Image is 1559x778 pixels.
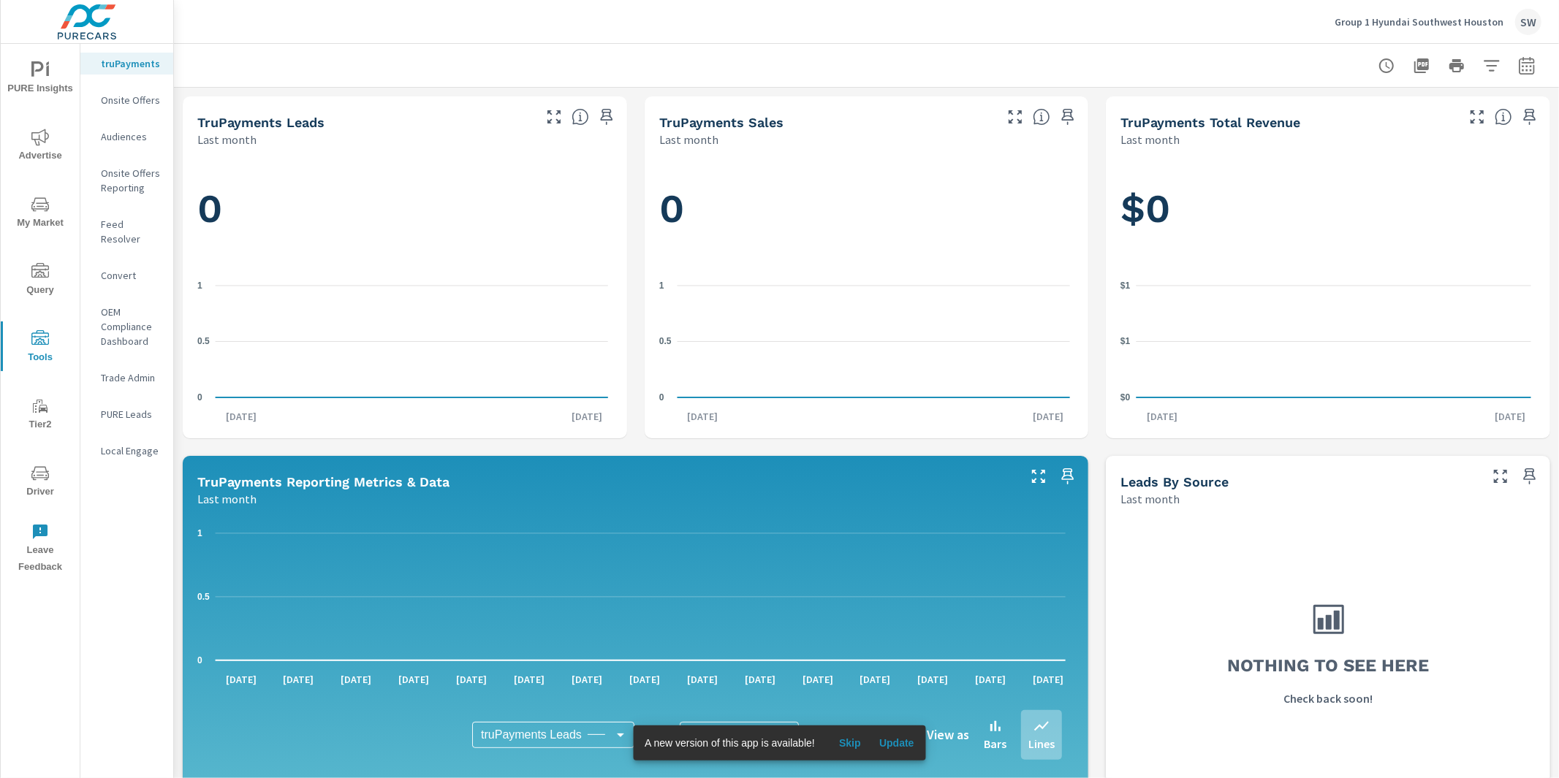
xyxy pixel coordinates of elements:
[677,672,728,687] p: [DATE]
[659,184,1074,234] h1: 0
[388,672,439,687] p: [DATE]
[101,305,162,348] p: OEM Compliance Dashboard
[5,196,75,232] span: My Market
[1023,409,1074,424] p: [DATE]
[80,403,173,425] div: PURE Leads
[1120,115,1300,130] h5: truPayments Total Revenue
[595,105,618,129] span: Save this to your personalized report
[197,115,325,130] h5: truPayments Leads
[5,129,75,164] span: Advertise
[879,736,914,750] span: Update
[504,672,555,687] p: [DATE]
[827,731,873,755] button: Skip
[1004,105,1027,129] button: Make Fullscreen
[677,409,728,424] p: [DATE]
[197,392,202,403] text: 0
[659,392,664,403] text: 0
[101,370,162,385] p: Trade Admin
[984,735,1006,752] p: Bars
[927,728,969,742] h6: View as
[1120,474,1229,489] h5: Leads By Source
[965,672,1016,687] p: [DATE]
[273,672,325,687] p: [DATE]
[5,263,75,299] span: Query
[197,474,450,489] h5: truPayments Reporting Metrics & Data
[80,440,173,462] div: Local Engage
[659,336,672,346] text: 0.5
[472,722,634,748] div: truPayments Leads
[572,108,589,126] span: The number of truPayments leads.
[1120,131,1180,148] p: Last month
[1056,465,1080,488] span: Save this to your personalized report
[5,61,75,97] span: PURE Insights
[80,301,173,352] div: OEM Compliance Dashboard
[197,655,202,666] text: 0
[659,115,784,130] h5: truPayments Sales
[197,592,210,602] text: 0.5
[908,672,959,687] p: [DATE]
[1120,184,1536,234] h1: $0
[1442,51,1471,80] button: Print Report
[873,731,920,755] button: Update
[1028,735,1055,752] p: Lines
[1512,51,1541,80] button: Select Date Range
[80,367,173,389] div: Trade Admin
[680,722,799,748] div: Add Comparison
[101,268,162,283] p: Convert
[1495,108,1512,126] span: Total revenue from sales matched to a truPayments lead. [Source: This data is sourced from the de...
[1033,108,1050,126] span: Number of sales matched to a truPayments lead. [Source: This data is sourced from the dealer's DM...
[1056,105,1080,129] span: Save this to your personalized report
[1027,465,1050,488] button: Make Fullscreen
[330,672,382,687] p: [DATE]
[1518,105,1541,129] span: Save this to your personalized report
[5,523,75,576] span: Leave Feedback
[561,409,612,424] p: [DATE]
[101,407,162,422] p: PURE Leads
[80,53,173,75] div: truPayments
[216,672,267,687] p: [DATE]
[561,672,612,687] p: [DATE]
[446,672,497,687] p: [DATE]
[850,672,901,687] p: [DATE]
[216,409,267,424] p: [DATE]
[659,281,664,291] text: 1
[542,105,566,129] button: Make Fullscreen
[1489,465,1512,488] button: Make Fullscreen
[735,672,786,687] p: [DATE]
[645,737,815,749] span: A new version of this app is available!
[659,131,718,148] p: Last month
[197,528,202,538] text: 1
[1283,690,1373,707] p: Check back soon!
[5,465,75,500] span: Driver
[481,728,582,742] span: truPayments Leads
[1120,490,1180,508] p: Last month
[832,736,868,750] span: Skip
[1120,392,1131,403] text: $0
[101,166,162,195] p: Onsite Offers Reporting
[101,56,162,71] p: truPayments
[80,213,173,250] div: Feed Resolver
[1120,336,1131,346] text: $1
[1120,281,1131,291] text: $1
[792,672,843,687] p: [DATE]
[1515,9,1541,35] div: SW
[80,89,173,111] div: Onsite Offers
[80,162,173,199] div: Onsite Offers Reporting
[197,184,612,234] h1: 0
[101,443,162,458] p: Local Engage
[80,126,173,148] div: Audiences
[101,93,162,107] p: Onsite Offers
[5,330,75,366] span: Tools
[1477,51,1506,80] button: Apply Filters
[1465,105,1489,129] button: Make Fullscreen
[1227,653,1429,678] h3: Nothing to see here
[1407,51,1436,80] button: "Export Report to PDF"
[1518,465,1541,488] span: Save this to your personalized report
[80,264,173,286] div: Convert
[197,336,210,346] text: 0.5
[101,129,162,144] p: Audiences
[1484,409,1536,424] p: [DATE]
[1137,409,1188,424] p: [DATE]
[1335,15,1503,28] p: Group 1 Hyundai Southwest Houston
[1,44,80,581] div: nav menu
